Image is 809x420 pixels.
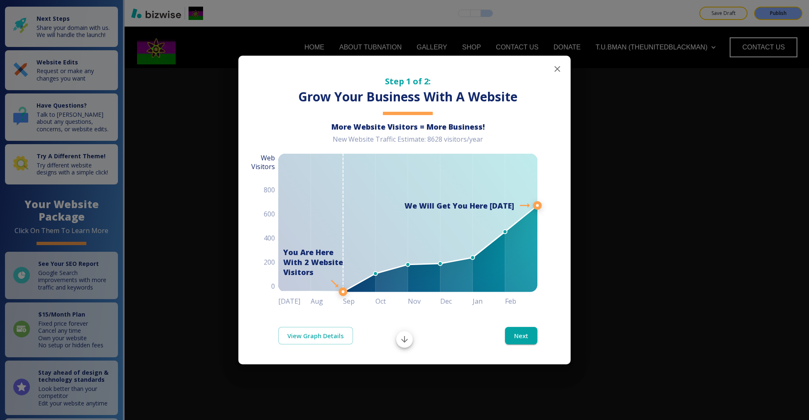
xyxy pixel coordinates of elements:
h3: Grow Your Business With A Website [278,88,537,106]
h6: More Website Visitors = More Business! [278,122,537,132]
h6: Dec [440,295,473,307]
div: New Website Traffic Estimate: 8628 visitors/year [278,135,537,150]
h6: [DATE] [278,295,311,307]
h6: Sep [343,295,375,307]
h5: Step 1 of 2: [278,76,537,87]
h6: Feb [505,295,537,307]
a: View Graph Details [278,327,353,344]
button: Next [505,327,537,344]
h6: Oct [375,295,408,307]
h6: Aug [311,295,343,307]
h6: Nov [408,295,440,307]
h6: Jan [473,295,505,307]
button: Scroll to bottom [396,331,413,348]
